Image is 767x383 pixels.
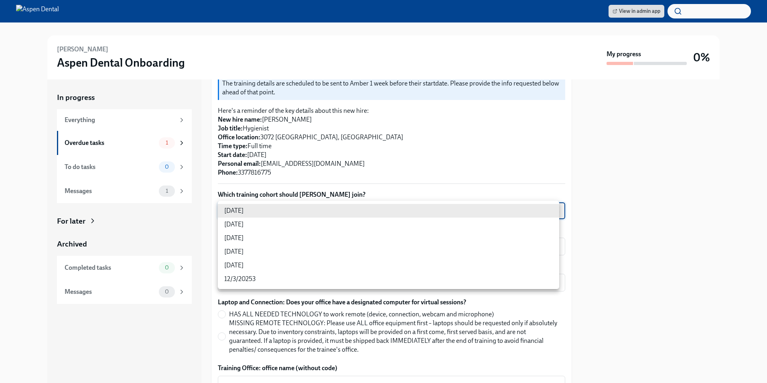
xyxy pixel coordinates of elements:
li: [DATE] [218,204,559,218]
li: [DATE] [218,218,559,231]
li: [DATE] [218,245,559,259]
li: [DATE] [218,259,559,272]
li: 12/3/20253 [218,272,559,286]
li: [DATE] [218,231,559,245]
